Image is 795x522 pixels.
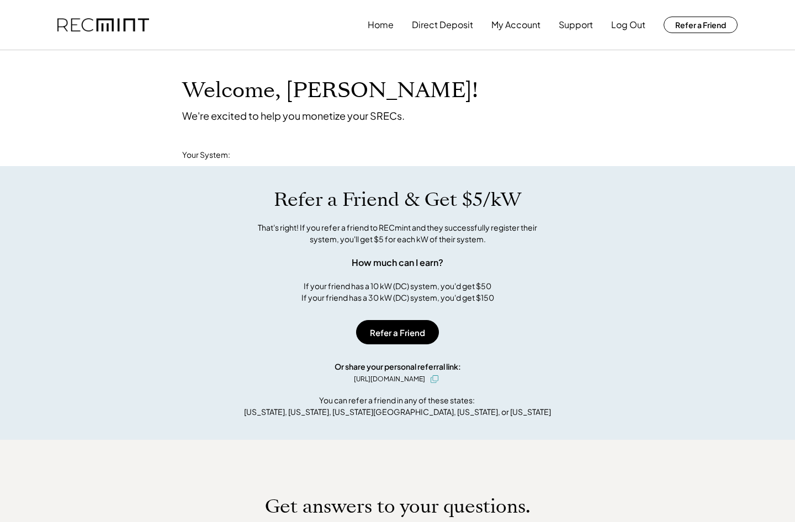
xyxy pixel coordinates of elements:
div: We're excited to help you monetize your SRECs. [182,109,405,122]
button: Log Out [611,14,645,36]
h1: Get answers to your questions. [265,495,531,518]
button: Home [368,14,394,36]
div: Or share your personal referral link: [335,361,461,372]
img: recmint-logotype%403x.png [57,18,149,32]
div: If your friend has a 10 kW (DC) system, you'd get $50 If your friend has a 30 kW (DC) system, you... [301,280,494,303]
div: You can refer a friend in any of these states: [US_STATE], [US_STATE], [US_STATE][GEOGRAPHIC_DATA... [244,395,551,418]
button: Refer a Friend [664,17,738,33]
div: How much can I earn? [352,256,443,269]
div: [URL][DOMAIN_NAME] [354,374,425,384]
h1: Welcome, [PERSON_NAME]! [182,78,478,104]
h1: Refer a Friend & Get $5/kW [274,188,521,211]
button: click to copy [428,372,441,386]
div: Your System: [182,150,230,161]
button: Support [559,14,593,36]
button: Direct Deposit [412,14,473,36]
button: My Account [491,14,540,36]
button: Refer a Friend [356,320,439,344]
div: That's right! If you refer a friend to RECmint and they successfully register their system, you'l... [246,222,549,245]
